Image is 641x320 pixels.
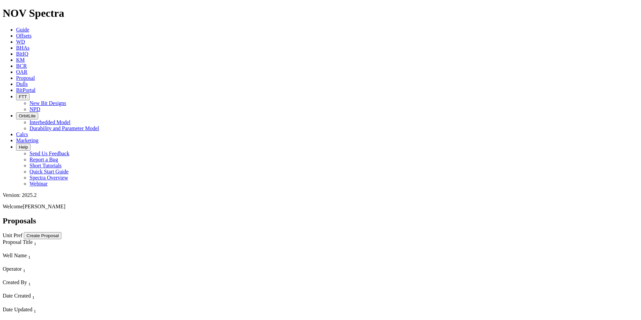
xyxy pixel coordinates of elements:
h1: NOV Spectra [3,7,638,19]
sub: 1 [32,295,35,300]
div: Proposal Title Sort None [3,239,105,247]
div: Column Menu [3,287,105,293]
span: Sort None [32,293,35,299]
a: New Bit Designs [30,100,66,106]
a: BHAs [16,45,30,51]
div: Sort None [3,253,105,266]
div: Column Menu [3,314,104,320]
span: Help [19,145,28,150]
a: Interbedded Model [30,119,70,125]
span: OrbitLite [19,113,36,118]
span: FTT [19,94,27,99]
div: Sort None [3,307,104,320]
a: Short Tutorials [30,163,62,168]
div: Column Menu [3,260,105,266]
div: Sort None [3,239,105,253]
button: FTT [16,93,30,100]
a: BitPortal [16,87,36,93]
sub: 1 [34,309,36,314]
a: Calcs [16,131,28,137]
a: WD [16,39,25,45]
sub: 1 [28,281,31,286]
div: Created By Sort None [3,279,105,287]
div: Well Name Sort None [3,253,105,260]
a: OAR [16,69,27,75]
span: Date Updated [3,307,32,312]
p: Welcome [3,204,638,210]
div: Date Created Sort None [3,293,104,300]
span: Proposal Title [3,239,33,245]
span: Sort None [23,266,25,272]
div: Version: 2025.2 [3,192,638,198]
a: Guide [16,27,29,33]
div: Date Updated Sort None [3,307,104,314]
a: Send Us Feedback [30,151,69,156]
span: Sort None [28,279,31,285]
a: Proposal [16,75,35,81]
a: Marketing [16,138,39,143]
sub: 1 [34,241,36,246]
span: Date Created [3,293,31,299]
span: Sort None [34,239,36,245]
a: Webinar [30,181,48,186]
span: [PERSON_NAME] [23,204,65,209]
h2: Proposals [3,216,638,225]
a: NPD [30,106,40,112]
span: Created By [3,279,27,285]
div: Column Menu [3,273,105,279]
a: KM [16,57,25,63]
a: Dulls [16,81,28,87]
div: Sort None [3,266,105,279]
a: Spectra Overview [30,175,68,180]
a: Quick Start Guide [30,169,68,174]
a: BitIQ [16,51,28,57]
span: Well Name [3,253,27,258]
sub: 1 [28,255,31,260]
button: OrbitLite [16,112,38,119]
div: Column Menu [3,247,105,253]
span: Sort None [34,307,36,312]
div: Sort None [3,293,104,306]
span: Sort None [28,253,31,258]
button: Help [16,144,31,151]
a: Unit Pref [3,232,22,238]
sub: 1 [23,268,25,273]
button: Create Proposal [24,232,61,239]
a: BCR [16,63,27,69]
a: Offsets [16,33,32,39]
a: Durability and Parameter Model [30,125,99,131]
div: Column Menu [3,301,104,307]
div: Sort None [3,279,105,293]
a: Report a Bug [30,157,58,162]
span: Operator [3,266,22,272]
div: Operator Sort None [3,266,105,273]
